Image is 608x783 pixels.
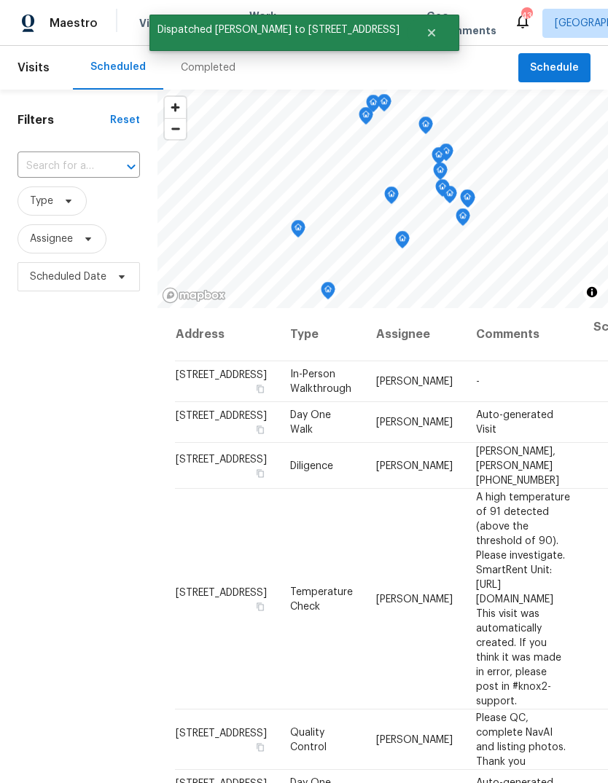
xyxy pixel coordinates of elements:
[90,60,146,74] div: Scheduled
[476,492,570,706] span: A high temperature of 91 detected (above the threshold of 90). Please investigate. SmartRent Unit...
[418,117,433,139] div: Map marker
[426,9,496,38] span: Geo Assignments
[443,186,457,208] div: Map marker
[162,287,226,304] a: Mapbox homepage
[408,18,456,47] button: Close
[110,113,140,127] div: Reset
[476,410,553,435] span: Auto-generated Visit
[476,712,566,766] span: Please QC, complete NavAI and listing photos. Thank you
[30,194,53,208] span: Type
[149,15,408,45] span: Dispatched [PERSON_NAME] to [STREET_ADDRESS]
[17,113,110,127] h1: Filters
[376,417,453,428] span: [PERSON_NAME]
[165,118,186,139] button: Zoom out
[456,208,470,231] div: Map marker
[376,734,453,744] span: [PERSON_NAME]
[365,308,464,361] th: Assignee
[176,728,267,738] span: [STREET_ADDRESS]
[395,231,410,253] div: Map marker
[366,95,381,117] div: Map marker
[521,9,531,23] div: 43
[30,269,106,284] span: Scheduled Date
[291,220,305,243] div: Map marker
[464,308,582,361] th: Comments
[376,460,453,471] span: [PERSON_NAME]
[476,377,480,387] span: -
[518,53,591,83] button: Schedule
[50,16,98,31] span: Maestro
[384,186,399,209] div: Map marker
[254,599,267,613] button: Copy Address
[139,16,169,31] span: Visits
[176,587,267,597] span: [STREET_ADDRESS]
[583,283,601,301] button: Toggle attribution
[176,411,267,421] span: [STREET_ADDRESS]
[432,147,446,170] div: Map marker
[435,179,450,202] div: Map marker
[460,189,475,212] div: Map marker
[121,157,141,177] button: Open
[254,740,267,753] button: Copy Address
[176,370,267,380] span: [STREET_ADDRESS]
[377,94,391,117] div: Map marker
[175,308,278,361] th: Address
[17,52,50,84] span: Visits
[165,97,186,118] button: Zoom in
[476,446,559,485] span: [PERSON_NAME], [PERSON_NAME] [PHONE_NUMBER]
[165,119,186,139] span: Zoom out
[290,727,327,752] span: Quality Control
[176,454,267,464] span: [STREET_ADDRESS]
[376,594,453,604] span: [PERSON_NAME]
[433,162,448,185] div: Map marker
[439,143,453,166] div: Map marker
[17,155,99,178] input: Search for an address...
[376,377,453,387] span: [PERSON_NAME]
[290,586,353,611] span: Temperature Check
[359,107,373,130] div: Map marker
[530,59,579,77] span: Schedule
[30,232,73,246] span: Assignee
[249,9,287,38] span: Work Orders
[588,284,596,300] span: Toggle attribution
[181,60,235,75] div: Completed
